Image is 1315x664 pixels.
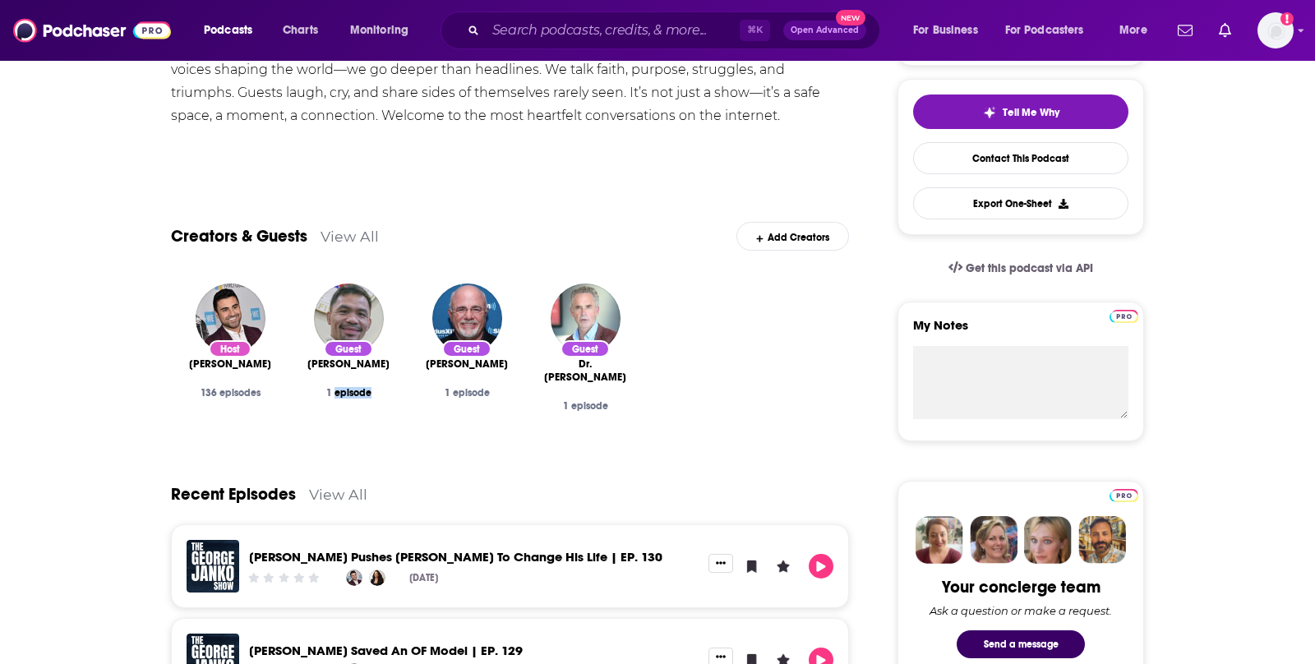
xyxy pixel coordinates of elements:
button: Play [809,554,833,579]
a: Show notifications dropdown [1212,16,1238,44]
label: My Notes [913,317,1128,346]
a: Dr. Jordan Peterson [539,357,631,384]
div: 1 episode [302,387,394,399]
a: Manny Pacquiao [307,357,390,371]
button: open menu [994,17,1108,44]
span: [PERSON_NAME] [189,357,271,371]
span: Charts [283,19,318,42]
span: For Podcasters [1005,19,1084,42]
a: Pro website [1110,307,1138,323]
div: The [PERSON_NAME] Show is a place for real, honest conversations straight from the heart. From le... [171,12,849,127]
button: Export One-Sheet [913,187,1128,219]
a: View All [321,228,379,245]
span: Podcasts [204,19,252,42]
div: Guest [442,340,491,357]
button: Send a message [957,630,1085,658]
a: Charts [272,17,328,44]
img: Dr. Jordan Peterson [551,284,621,353]
img: Podchaser - Follow, Share and Rate Podcasts [13,15,171,46]
input: Search podcasts, credits, & more... [486,17,740,44]
span: [PERSON_NAME] [307,357,390,371]
button: open menu [1108,17,1168,44]
img: Jon Profile [1078,516,1126,564]
a: Creators & Guests [171,226,307,247]
div: Guest [324,340,373,357]
svg: Add a profile image [1280,12,1294,25]
button: open menu [339,17,430,44]
img: Sydney Profile [916,516,963,564]
img: Dave Ramsey [432,284,502,353]
span: Get this podcast via API [966,261,1093,275]
img: tell me why sparkle [983,106,996,119]
button: Open AdvancedNew [783,21,866,40]
a: Show notifications dropdown [1171,16,1199,44]
span: Open Advanced [791,26,859,35]
div: Search podcasts, credits, & more... [456,12,896,49]
a: Get this podcast via API [935,248,1106,288]
a: George Janko [189,357,271,371]
span: Monitoring [350,19,408,42]
a: Contact This Podcast [913,142,1128,174]
div: Guest [561,340,610,357]
img: User Profile [1257,12,1294,48]
div: Add Creators [736,222,849,251]
a: Dave Ramsey [426,357,508,371]
a: View All [309,486,367,503]
img: Podchaser Pro [1110,310,1138,323]
span: [PERSON_NAME] [426,357,508,371]
span: Tell Me Why [1003,106,1059,119]
img: Dr. Lyon Pushes George To Change His Life | EP. 130 [187,540,239,593]
a: Dr. Lyon Pushes George To Change His Life | EP. 130 [249,549,662,565]
button: Show profile menu [1257,12,1294,48]
a: Pro website [1110,486,1138,502]
span: Logged in as antonettefrontgate [1257,12,1294,48]
span: Dr. [PERSON_NAME] [539,357,631,384]
button: Leave a Rating [771,554,796,579]
img: Manny Pacquiao [314,284,384,353]
div: Host [209,340,251,357]
a: Recent Episodes [171,484,296,505]
button: open menu [902,17,999,44]
img: George Janko [346,569,362,586]
button: Bookmark Episode [740,554,764,579]
span: For Business [913,19,978,42]
img: Dr. Gabrielle Lyon [369,569,385,586]
button: Show More Button [708,554,733,572]
button: tell me why sparkleTell Me Why [913,95,1128,129]
div: 1 episode [539,400,631,412]
div: 1 episode [421,387,513,399]
div: Community Rating: 0 out of 5 [247,572,321,584]
button: open menu [192,17,274,44]
span: More [1119,19,1147,42]
div: [DATE] [409,572,438,583]
div: Your concierge team [942,577,1100,597]
div: 136 episodes [184,387,276,399]
img: Podchaser Pro [1110,489,1138,502]
span: ⌘ K [740,20,770,41]
span: New [836,10,865,25]
img: George Janko [196,284,265,353]
img: Jules Profile [1024,516,1072,564]
div: Ask a question or make a request. [930,604,1112,617]
a: Jesus Saved An OF Model | EP. 129 [249,643,523,658]
img: Barbara Profile [970,516,1017,564]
